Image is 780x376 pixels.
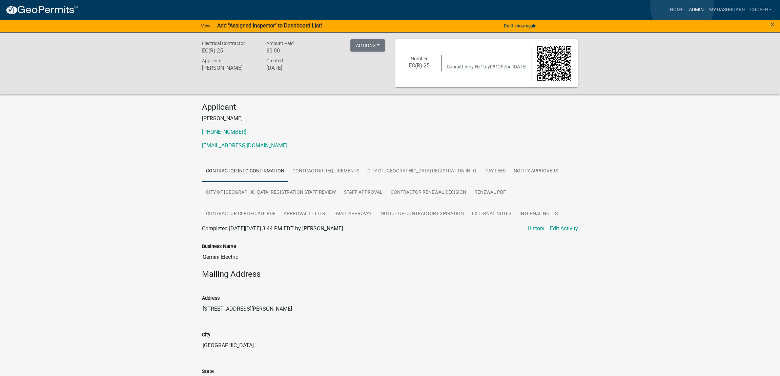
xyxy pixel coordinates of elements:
a: External Notes [468,203,515,225]
span: Amount Paid [266,41,294,46]
button: Actions [350,39,385,51]
a: Renewal PDF [470,182,510,204]
label: State [202,369,214,374]
a: [EMAIL_ADDRESS][DOMAIN_NAME] [202,142,287,149]
label: Address [202,296,220,301]
a: View [198,20,213,32]
span: × [771,20,775,29]
span: by Hz1tdy081257 [469,64,506,69]
a: Pay Fees [481,161,510,182]
a: Contractor Info Confirmation [202,161,288,182]
a: Contractor Renewal Decision [387,182,470,204]
button: Close [771,20,775,28]
p: [PERSON_NAME] [202,114,578,123]
span: Completed [DATE][DATE] 3:44 PM EDT by [PERSON_NAME] [202,225,343,232]
span: Created [266,58,283,63]
img: QR code [537,46,572,81]
label: Business Name [202,244,236,249]
a: Staff Approval [340,182,387,204]
span: Submitted on [DATE] [447,64,527,69]
h4: Applicant [202,102,578,112]
h6: EC(R)-25 [402,62,436,69]
a: Contractor Certificate PDF [202,203,280,225]
a: Edit Activity [550,225,578,233]
a: City of [GEOGRAPHIC_DATA] Registration Staff Review [202,182,340,204]
h6: $0.00 [266,47,321,54]
a: Internal Notes [515,203,562,225]
a: My Dashboard [706,3,747,16]
strong: Add "Assigned Inspector" to Dashboard List! [217,22,322,29]
h4: Mailing Address [202,269,578,279]
span: Applicant [202,58,222,63]
h6: [DATE] [266,65,321,71]
a: History [528,225,545,233]
label: City [202,333,210,337]
a: Admin [686,3,706,16]
a: Contractor Requirements [288,161,363,182]
a: Notify Approvers [510,161,562,182]
a: Home [667,3,686,16]
h6: EC(R)-25 [202,47,256,54]
a: Notice of Contractor Expiration [376,203,468,225]
a: croser [747,3,775,16]
span: Number [411,56,428,61]
a: Email Approval [329,203,376,225]
button: Don't show again [501,20,539,32]
a: City of [GEOGRAPHIC_DATA] Registration Info. [363,161,481,182]
h6: [PERSON_NAME] [202,65,256,71]
a: Approval Letter [280,203,329,225]
span: Electrical Contractor [202,41,245,46]
a: [PHONE_NUMBER] [202,129,246,135]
